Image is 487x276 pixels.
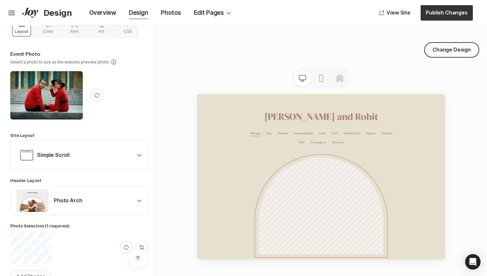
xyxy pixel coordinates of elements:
[10,223,148,229] p: Photo Selection (1 required)
[299,74,306,82] svg: Preview desktop
[194,8,233,17] div: Edit Pages
[10,71,83,119] img: 0f98bf10-0b3b-11f0-96bd-e5c66c718eea-Unsplash_aref_zohrabi_mNUoBHiqurs.jpg
[12,18,31,36] button: Layout
[99,66,119,80] a: Welcome
[43,28,54,34] p: Color
[98,28,104,34] p: Art
[119,18,137,36] button: CSS
[10,51,148,57] p: Event Photo
[251,66,263,80] a: Q & A
[336,74,344,82] svg: Preview matching stationery
[227,66,241,80] a: Travel
[92,18,111,36] button: Art
[252,83,274,97] a: Directions
[37,152,70,159] p: Simple Scroll
[465,254,481,270] div: Open Intercom Messenger
[15,28,28,34] p: Layout
[10,132,148,138] p: Site Layout
[190,83,202,97] a: RSVP
[212,83,242,97] a: Extravaganza
[10,177,148,183] p: Header Layout
[151,66,170,80] a: Schedule
[129,8,148,17] div: Design
[316,66,334,80] a: Registry
[65,18,84,36] button: Font
[274,66,306,80] a: Wedding Party
[10,60,110,64] p: Select a photo to use as the website preview photo.
[71,28,79,34] p: Font
[345,66,365,80] a: Moments
[424,42,479,58] button: Change Design
[54,197,82,204] p: Photo Arch
[317,74,325,82] svg: Preview mobile
[161,8,181,17] div: Photos
[129,66,141,80] a: Story
[421,5,473,21] button: Publish Changes
[43,8,76,18] p: Design
[374,5,415,21] button: View Site
[39,18,58,36] button: Color
[124,28,132,34] p: CSS
[89,8,116,17] div: Overview
[116,31,348,53] p: [PERSON_NAME] and Rohit
[180,66,217,80] a: Accommodations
